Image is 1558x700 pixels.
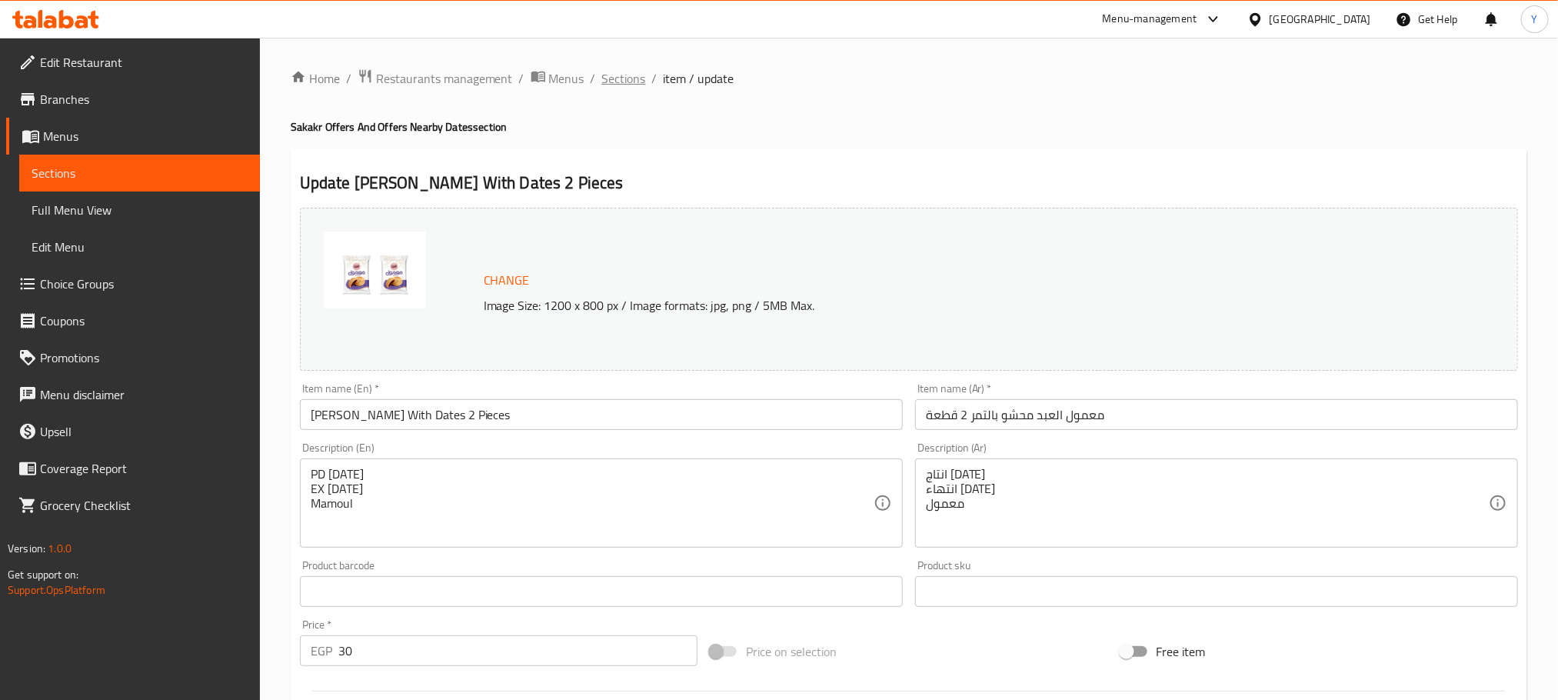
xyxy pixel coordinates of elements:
input: Please enter product sku [915,576,1518,607]
span: Promotions [40,348,248,367]
a: Edit Menu [19,228,260,265]
span: item / update [664,69,734,88]
a: Support.OpsPlatform [8,580,105,600]
input: Enter name En [300,399,903,430]
span: Y [1532,11,1538,28]
a: Coupons [6,302,260,339]
span: Branches [40,90,248,108]
a: Menus [6,118,260,155]
span: Price on selection [746,642,837,661]
p: EGP [311,642,332,660]
a: Branches [6,81,260,118]
nav: breadcrumb [291,68,1527,88]
a: Menu disclaimer [6,376,260,413]
span: Choice Groups [40,275,248,293]
a: Coverage Report [6,450,260,487]
a: Restaurants management [358,68,513,88]
li: / [519,69,524,88]
span: Change [484,269,530,292]
a: Choice Groups [6,265,260,302]
a: Full Menu View [19,192,260,228]
li: / [652,69,657,88]
a: Sections [602,69,646,88]
span: Upsell [40,422,248,441]
div: Menu-management [1103,10,1197,28]
a: Menus [531,68,584,88]
input: Please enter product barcode [300,576,903,607]
span: Menus [549,69,584,88]
input: Please enter price [338,635,697,666]
div: [GEOGRAPHIC_DATA] [1270,11,1371,28]
span: Grocery Checklist [40,496,248,515]
a: Edit Restaurant [6,44,260,81]
span: Free item [1157,642,1206,661]
h2: Update [PERSON_NAME] With Dates 2 Pieces [300,172,1518,195]
span: Coupons [40,312,248,330]
span: Menus [43,127,248,145]
span: Edit Menu [32,238,248,256]
span: Full Menu View [32,201,248,219]
h4: Sakakr Offers And Offers Nearby Dates section [291,119,1527,135]
span: Edit Restaurant [40,53,248,72]
span: Coverage Report [40,459,248,478]
a: Promotions [6,339,260,376]
button: Change [478,265,536,296]
a: Upsell [6,413,260,450]
a: Grocery Checklist [6,487,260,524]
span: Restaurants management [376,69,513,88]
span: Version: [8,538,45,558]
span: Get support on: [8,565,78,585]
a: Sections [19,155,260,192]
li: / [591,69,596,88]
span: Sections [32,164,248,182]
p: Image Size: 1200 x 800 px / Image formats: jpg, png / 5MB Max. [478,296,1356,315]
span: Menu disclaimer [40,385,248,404]
textarea: انتاج [DATE] انتهاء [DATE] معمول [926,467,1489,540]
input: Enter name Ar [915,399,1518,430]
textarea: PD [DATE] EX [DATE] Mamoul [311,467,874,540]
img: mmw_638874057077957432 [324,232,426,308]
li: / [346,69,351,88]
span: 1.0.0 [48,538,72,558]
a: Home [291,69,340,88]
